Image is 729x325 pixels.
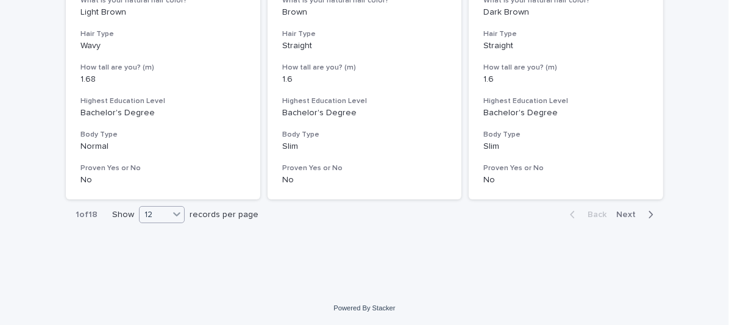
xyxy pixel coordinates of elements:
[282,175,447,185] p: No
[560,209,611,220] button: Back
[580,210,606,219] span: Back
[483,141,649,152] p: Slim
[282,163,447,173] h3: Proven Yes or No
[282,130,447,140] h3: Body Type
[483,74,649,85] p: 1.6
[80,29,246,39] h3: Hair Type
[80,96,246,106] h3: Highest Education Level
[190,210,258,220] p: records per page
[483,108,649,118] p: Bachelor's Degree
[80,63,246,73] h3: How tall are you? (m)
[483,130,649,140] h3: Body Type
[80,74,246,85] p: 1.68
[80,141,246,152] p: Normal
[80,163,246,173] h3: Proven Yes or No
[112,210,134,220] p: Show
[483,41,649,51] p: Straight
[282,7,447,18] p: Brown
[483,163,649,173] h3: Proven Yes or No
[282,108,447,118] p: Bachelor's Degree
[333,304,395,312] a: Powered By Stacker
[483,29,649,39] h3: Hair Type
[282,141,447,152] p: Slim
[616,210,643,219] span: Next
[80,7,246,18] p: Light Brown
[80,108,246,118] p: Bachelor's Degree
[80,175,246,185] p: No
[282,74,447,85] p: 1.6
[66,200,107,230] p: 1 of 18
[140,209,169,221] div: 12
[483,7,649,18] p: Dark Brown
[611,209,663,220] button: Next
[282,41,447,51] p: Straight
[80,41,246,51] p: Wavy
[282,63,447,73] h3: How tall are you? (m)
[282,96,447,106] h3: Highest Education Level
[80,130,246,140] h3: Body Type
[282,29,447,39] h3: Hair Type
[483,63,649,73] h3: How tall are you? (m)
[483,96,649,106] h3: Highest Education Level
[483,175,649,185] p: No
